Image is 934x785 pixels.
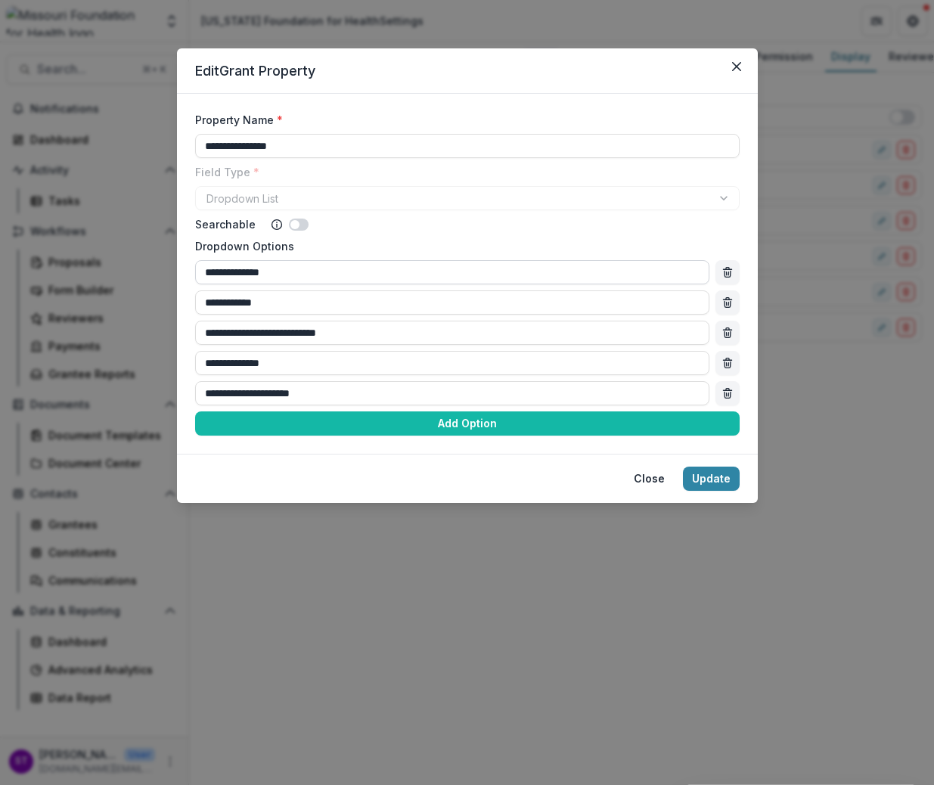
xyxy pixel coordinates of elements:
label: Searchable [195,216,256,232]
button: Remove option [715,381,740,405]
button: Close [725,54,749,79]
button: Remove option [715,290,740,315]
header: Edit Grant Property [177,48,758,94]
button: Remove option [715,351,740,375]
button: Close [625,467,674,491]
button: Add Option [195,411,740,436]
button: Remove option [715,321,740,345]
button: Remove option [715,260,740,284]
label: Dropdown Options [195,238,731,254]
button: Update [683,467,740,491]
label: Property Name [195,112,731,128]
label: Field Type [195,164,731,180]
